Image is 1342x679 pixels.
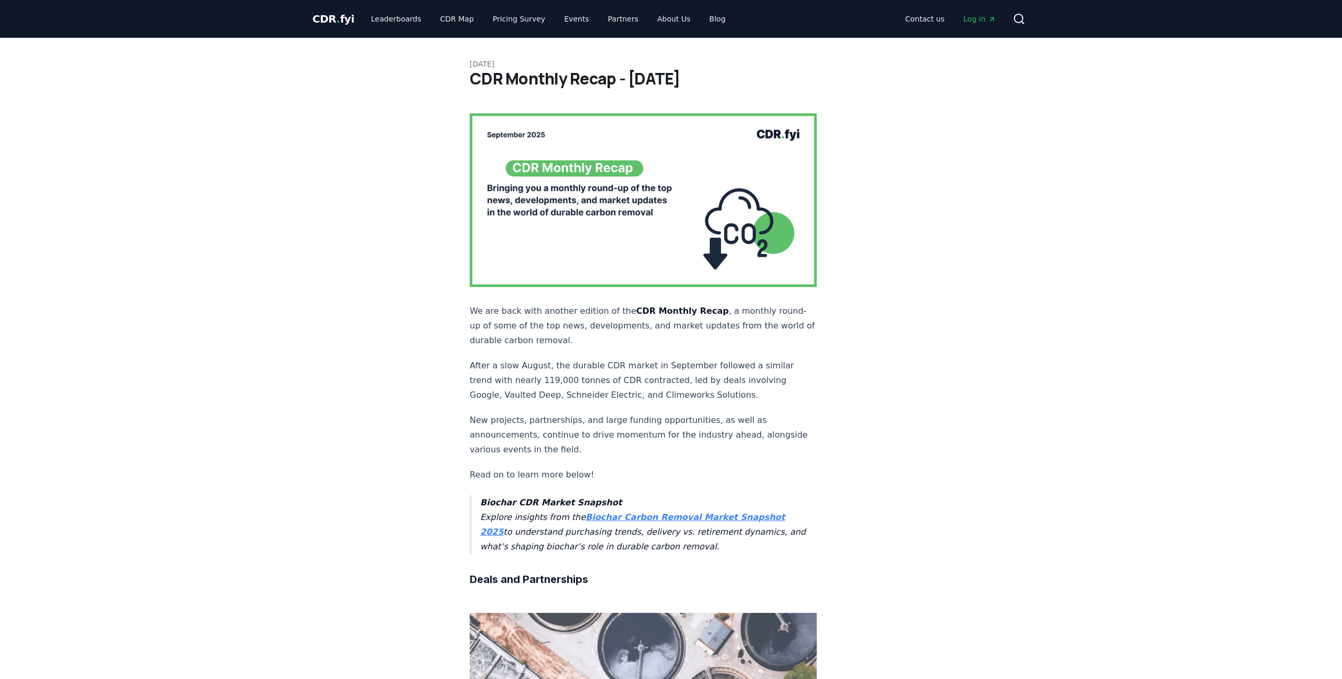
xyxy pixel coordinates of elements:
[432,9,482,28] a: CDR Map
[649,9,699,28] a: About Us
[964,14,996,24] span: Log in
[470,468,817,482] p: Read on to learn more below!
[701,9,734,28] a: Blog
[897,9,1004,28] nav: Main
[470,59,872,69] p: [DATE]
[897,9,953,28] a: Contact us
[480,497,622,507] strong: Biochar CDR Market Snapshot
[480,497,806,551] em: Explore insights from the to understand purchasing trends, delivery vs. retirement dynamics, and ...
[470,573,588,586] strong: Deals and Partnerships
[312,13,354,25] span: CDR fyi
[480,512,785,537] a: Biochar Carbon Removal Market Snapshot 2025
[363,9,734,28] nav: Main
[470,358,817,402] p: After a slow August, the durable CDR market in September followed a similar trend with nearly 119...
[470,69,872,88] h1: CDR Monthly Recap - [DATE]
[312,12,354,26] a: CDR.fyi
[470,304,817,348] p: We are back with another edition of the , a monthly round-up of some of the top news, development...
[470,113,817,287] img: blog post image
[470,413,817,457] p: New projects, partnerships, and large funding opportunities, as well as announcements, continue t...
[600,9,647,28] a: Partners
[484,9,554,28] a: Pricing Survey
[337,13,340,25] span: .
[636,306,729,316] strong: CDR Monthly Recap
[363,9,430,28] a: Leaderboards
[955,9,1004,28] a: Log in
[556,9,597,28] a: Events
